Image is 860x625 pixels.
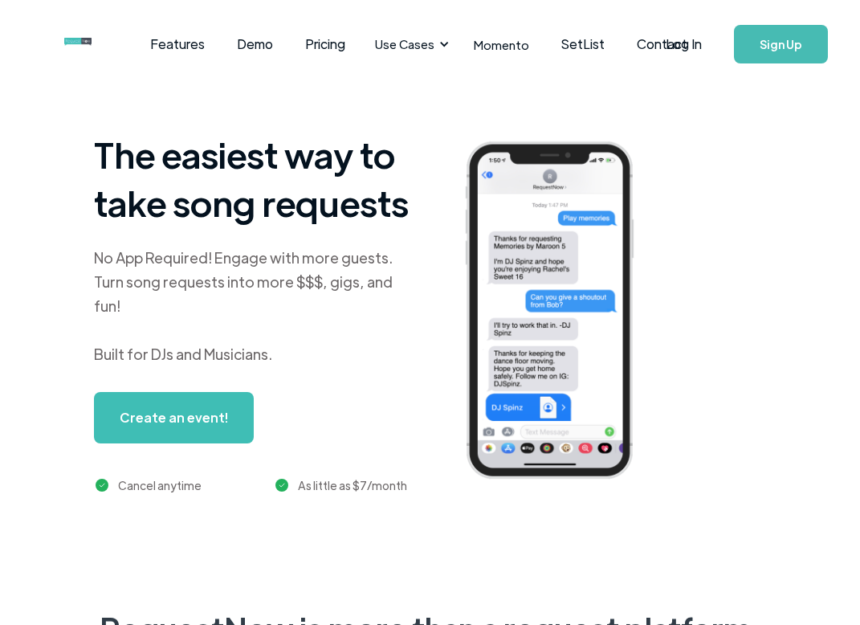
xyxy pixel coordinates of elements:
[545,19,621,69] a: SetList
[275,479,289,492] img: green checkmark
[221,19,289,69] a: Demo
[64,38,121,46] img: requestnow logo
[650,16,718,72] a: Log In
[289,19,361,69] a: Pricing
[94,130,410,227] h1: The easiest way to take song requests
[94,392,254,443] a: Create an event!
[298,476,407,495] div: As little as $7/month
[450,133,668,492] img: iphone screenshot
[134,19,221,69] a: Features
[118,476,202,495] div: Cancel anytime
[365,19,454,69] div: Use Cases
[458,21,545,68] a: Momento
[94,246,410,366] div: No App Required! Engage with more guests. Turn song requests into more $$$, gigs, and fun! Built ...
[96,479,109,492] img: green checkmark
[734,25,828,63] a: Sign Up
[621,19,703,69] a: Contact
[64,28,94,60] a: home
[375,35,434,53] div: Use Cases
